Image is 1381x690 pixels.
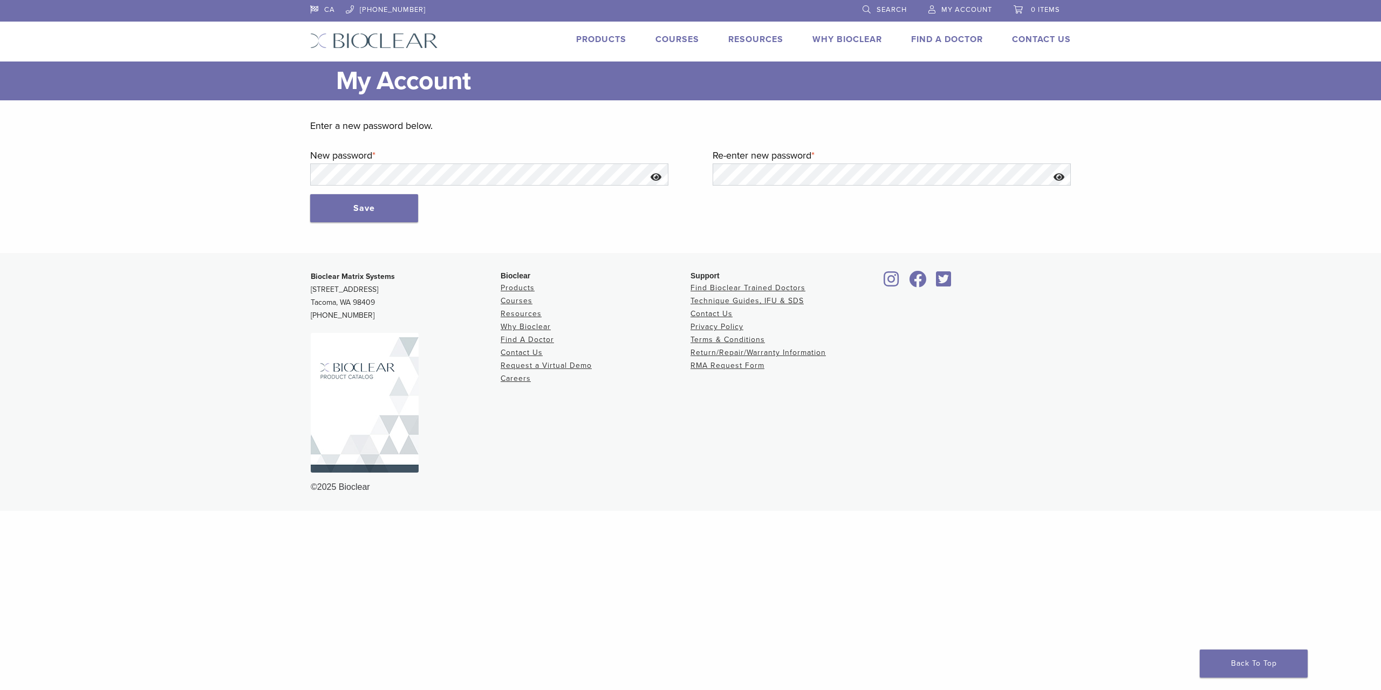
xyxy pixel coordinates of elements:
[728,34,783,45] a: Resources
[690,335,765,344] a: Terms & Conditions
[501,374,531,383] a: Careers
[690,309,733,318] a: Contact Us
[690,296,804,305] a: Technique Guides, IFU & SDS
[812,34,882,45] a: Why Bioclear
[877,5,907,14] span: Search
[501,348,543,357] a: Contact Us
[1200,650,1308,678] a: Back To Top
[880,277,903,288] a: Bioclear
[310,118,1071,134] p: Enter a new password below.
[501,361,592,370] a: Request a Virtual Demo
[311,270,501,322] p: [STREET_ADDRESS] Tacoma, WA 98409 [PHONE_NUMBER]
[690,361,764,370] a: RMA Request Form
[336,62,1071,100] h1: My Account
[905,277,930,288] a: Bioclear
[911,34,983,45] a: Find A Doctor
[690,348,826,357] a: Return/Repair/Warranty Information
[311,333,419,473] img: Bioclear
[310,194,418,222] button: Save
[501,296,532,305] a: Courses
[690,322,743,331] a: Privacy Policy
[311,481,1070,494] div: ©2025 Bioclear
[501,335,554,344] a: Find A Doctor
[501,322,551,331] a: Why Bioclear
[1048,163,1071,191] button: Show password
[501,271,530,280] span: Bioclear
[655,34,699,45] a: Courses
[713,147,1071,163] label: Re-enter new password
[690,271,720,280] span: Support
[932,277,955,288] a: Bioclear
[1031,5,1060,14] span: 0 items
[501,309,542,318] a: Resources
[576,34,626,45] a: Products
[310,33,438,49] img: Bioclear
[941,5,992,14] span: My Account
[501,283,535,292] a: Products
[690,283,805,292] a: Find Bioclear Trained Doctors
[311,272,395,281] strong: Bioclear Matrix Systems
[1012,34,1071,45] a: Contact Us
[645,163,668,191] button: Show password
[310,147,668,163] label: New password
